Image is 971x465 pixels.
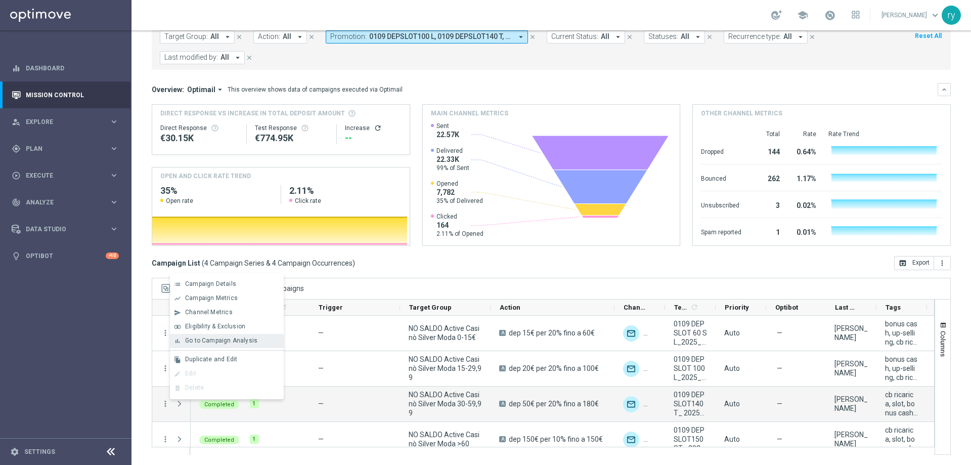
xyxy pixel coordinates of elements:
[409,304,452,311] span: Target Group
[529,33,536,40] i: close
[26,199,109,205] span: Analyze
[26,146,109,152] span: Plan
[436,164,469,172] span: 99% of Sent
[436,188,483,197] span: 7,782
[12,242,119,269] div: Optibot
[706,33,713,40] i: close
[374,124,382,132] button: refresh
[295,197,321,205] span: Click rate
[728,32,781,41] span: Recurrence type:
[319,304,343,311] span: Trigger
[245,52,254,63] button: close
[623,396,639,412] img: Optimail
[834,324,868,342] div: radina yordanova
[623,432,639,448] div: Optimail
[161,435,170,444] button: more_vert
[724,364,740,372] span: Auto
[705,31,714,43] button: close
[233,53,242,62] i: arrow_drop_down
[12,55,119,81] div: Dashboard
[326,30,528,44] button: Promotion: 0109 DEPSLOT100 L, 0109 DEPSLOT140 T, 0109 DEPSLOT150 ST, 0109 DEPSLOT60 SL arrow_drop...
[11,64,119,72] button: equalizer Dashboard
[369,32,512,41] span: 0109 DEPSLOT100 L 0109 DEPSLOT140 T 0109 DEPSLOT150 ST 0109 DEPSLOT60 SL
[547,30,625,44] button: Current Status: All arrow_drop_down
[289,185,402,197] h2: 2.11%
[623,325,639,342] img: Optimail
[174,356,181,363] i: file_copy
[724,435,740,443] span: Auto
[436,230,483,238] span: 2.11% of Opened
[161,399,170,408] button: more_vert
[938,259,946,267] i: more_vert
[436,155,469,164] span: 22.33K
[643,432,659,448] img: Other
[152,422,191,457] div: Press SPACE to select this row.
[109,171,119,180] i: keyboard_arrow_right
[160,30,235,44] button: Target Group: All arrow_drop_down
[528,31,537,43] button: close
[215,85,225,94] i: arrow_drop_down
[409,324,482,342] span: NO SALDO Active Casinò Silver Moda 0-15€
[185,356,237,363] span: Duplicate and Edit
[792,170,816,186] div: 1.17%
[777,435,782,444] span: —
[170,320,284,334] button: join_inner Eligibility & Exclusion
[220,53,229,62] span: All
[792,196,816,213] div: 0.02%
[431,109,508,118] h4: Main channel metrics
[318,329,324,337] span: —
[255,124,328,132] div: Test Response
[643,396,659,412] div: Other
[701,143,741,159] div: Dropped
[796,32,805,41] i: arrow_drop_down
[152,259,355,268] h3: Campaign List
[601,32,609,41] span: All
[809,33,816,40] i: close
[436,147,469,155] span: Delivered
[258,32,280,41] span: Action:
[255,132,328,144] div: €774,945
[170,306,284,320] button: send Channel Metrics
[11,252,119,260] button: lightbulb Optibot +10
[24,449,55,455] a: Settings
[185,280,236,287] span: Campaign Details
[775,304,798,311] span: Optibot
[235,31,244,43] button: close
[625,31,634,43] button: close
[160,185,273,197] h2: 35%
[436,130,459,139] span: 22.57K
[12,171,21,180] i: play_circle_outline
[894,256,934,270] button: open_in_browser Export
[436,197,483,205] span: 35% of Delivered
[199,399,239,409] colored-tag: Completed
[318,435,324,443] span: —
[674,304,689,311] span: Templates
[152,351,191,387] div: Press SPACE to select this row.
[792,130,816,138] div: Rate
[318,400,324,408] span: —
[724,329,740,337] span: Auto
[253,30,307,44] button: Action: All arrow_drop_down
[939,331,947,357] span: Columns
[184,85,228,94] button: Optimail arrow_drop_down
[174,309,181,316] i: send
[509,435,603,444] span: dep 150€ per 10% fino a 150€
[11,198,119,206] div: track_changes Analyze keyboard_arrow_right
[11,172,119,180] button: play_circle_outline Execute keyboard_arrow_right
[11,145,119,153] button: gps_fixed Plan keyboard_arrow_right
[436,213,483,221] span: Clicked
[899,259,907,267] i: open_in_browser
[170,334,284,348] button: bar_chart Go to Campaign Analysis
[500,304,520,311] span: Action
[308,33,315,40] i: close
[12,198,109,207] div: Analyze
[834,430,868,448] div: marco Maccarrone
[174,295,181,302] i: show_chart
[12,251,21,261] i: lightbulb
[808,31,817,43] button: close
[777,364,782,373] span: —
